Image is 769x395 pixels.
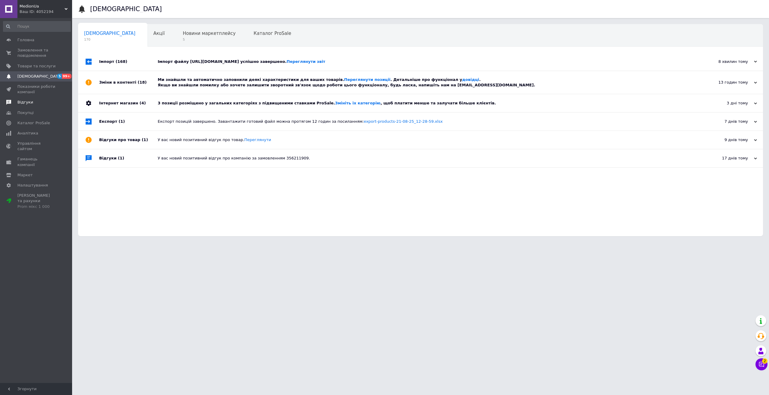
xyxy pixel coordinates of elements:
span: 5 [57,74,62,79]
span: Товари та послуги [17,63,56,69]
a: Змініть їх категорію [335,101,380,105]
div: 17 днів тому [697,156,757,161]
span: Покупці [17,110,34,116]
div: 9 днів тому [697,137,757,143]
div: Імпорт файлу [URL][DOMAIN_NAME] успішно завершено. [158,59,697,64]
span: [DEMOGRAPHIC_DATA] [84,31,135,36]
div: У вас новий позитивний відгук про компанію за замовленням 356211909. [158,156,697,161]
button: Чат з покупцем2 [755,358,767,370]
span: Новини маркетплейсу [183,31,236,36]
span: Каталог ProSale [254,31,291,36]
span: Відгуки [17,100,33,105]
a: Переглянути позиції [344,77,391,82]
span: (4) [139,101,146,105]
span: [PERSON_NAME] та рахунки [17,193,56,209]
div: 13 годин тому [697,80,757,85]
div: Prom мікс 1 000 [17,204,56,209]
span: (1) [119,119,125,124]
span: [DEMOGRAPHIC_DATA] [17,74,62,79]
div: 3 дні тому [697,100,757,106]
a: Переглянути [244,137,271,142]
a: export-products-21-08-25_12-28-59.xlsx [364,119,443,124]
div: 3 позиції розміщено у загальних категоріях з підвищеними ставками ProSale. , щоб платити менше та... [158,100,697,106]
input: Пошук [3,21,71,32]
span: Замовлення та повідомлення [17,48,56,58]
span: (168) [116,59,127,64]
div: Ми знайшли та автоматично заповнили деякі характеристики для ваших товарів. . Детальніше про функ... [158,77,697,88]
span: Каталог ProSale [17,120,50,126]
span: Управління сайтом [17,141,56,152]
a: довідці [462,77,479,82]
span: 99+ [62,74,72,79]
div: Зміни в контенті [99,71,158,94]
span: (1) [118,156,124,160]
div: 8 хвилин тому [697,59,757,64]
span: Головна [17,37,34,43]
a: Переглянути звіт [287,59,325,64]
span: Аналітика [17,131,38,136]
div: Відгуки про товар [99,131,158,149]
span: Акції [153,31,165,36]
div: Відгуки [99,149,158,167]
div: Експорт позицій завершено. Завантажити готовий файл можна протягом 12 годин за посиланням: [158,119,697,124]
span: Гаманець компанії [17,156,56,167]
span: 2 [762,358,767,364]
span: Маркет [17,172,33,178]
div: Інтернет магазин [99,94,158,112]
span: Показники роботи компанії [17,84,56,95]
span: 170 [84,37,135,42]
span: 5 [183,37,236,42]
span: (1) [142,137,148,142]
div: У вас новий позитивний відгук про товар. [158,137,697,143]
span: (18) [138,80,147,85]
span: MedionUa [20,4,65,9]
div: Ваш ID: 4052194 [20,9,72,14]
span: Налаштування [17,183,48,188]
div: Експорт [99,113,158,131]
div: Імпорт [99,53,158,71]
div: 7 днів тому [697,119,757,124]
h1: [DEMOGRAPHIC_DATA] [90,5,162,13]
